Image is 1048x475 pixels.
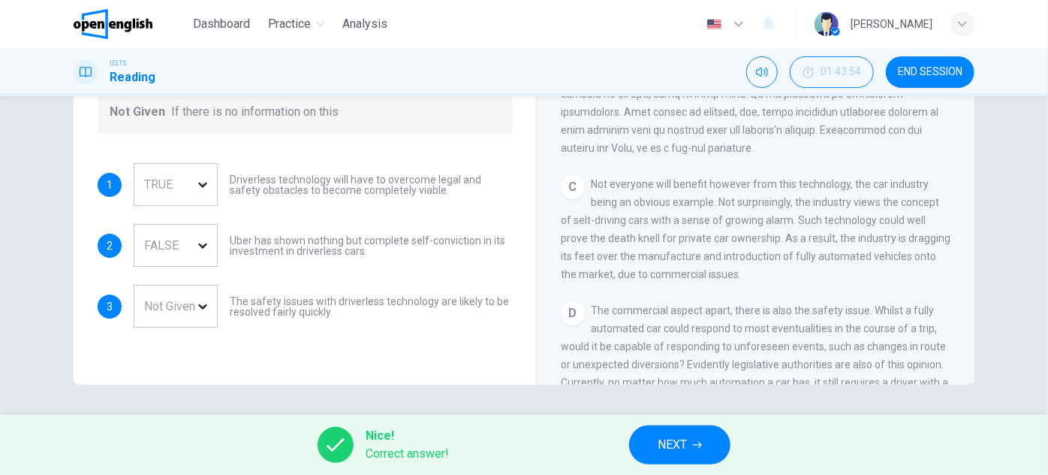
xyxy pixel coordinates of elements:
span: 3 [107,301,113,312]
button: END SESSION [886,56,974,88]
a: OpenEnglish logo [74,9,187,39]
div: D [561,301,585,325]
span: Not everyone will benefit however from this technology, the car industry being an obvious example... [561,178,950,280]
div: Hide [790,56,874,88]
div: Not Given [134,285,218,328]
button: Dashboard [187,11,256,38]
span: Analysis [343,15,388,33]
span: Not Given [110,103,165,121]
span: If there is no information on this [171,103,339,121]
div: Mute [746,56,778,88]
h1: Reading [110,68,155,86]
span: 2 [107,241,113,251]
div: [PERSON_NAME] [851,15,932,33]
div: Not Given [134,285,252,328]
span: IELTS [110,58,127,68]
div: TRUE [134,163,218,206]
div: TRUE [134,163,252,206]
img: en [705,19,724,30]
div: C [561,175,585,199]
span: NEXT [658,434,687,455]
button: Practice [262,11,331,38]
span: Correct answer! [366,445,449,463]
span: 1 [107,180,113,190]
span: Dashboard [193,15,250,33]
div: FALSE [134,224,252,267]
button: Analysis [337,11,394,38]
span: Practice [268,15,312,33]
span: Uber has shown nothing but complete self-conviction in its investment in driverless cars. [230,235,512,256]
span: END SESSION [898,66,962,78]
span: 01:43:54 [821,66,861,78]
img: OpenEnglish logo [74,9,152,39]
div: FALSE [134,224,218,267]
span: Driverless technology will have to overcome legal and safety obstacles to become completely viable. [230,174,512,195]
button: NEXT [629,425,730,464]
button: 01:43:54 [790,56,874,88]
span: The safety issues with driverless technology are likely to be resolved fairly quickly. [230,296,512,317]
span: Nice! [366,427,449,445]
img: Profile picture [815,12,839,36]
